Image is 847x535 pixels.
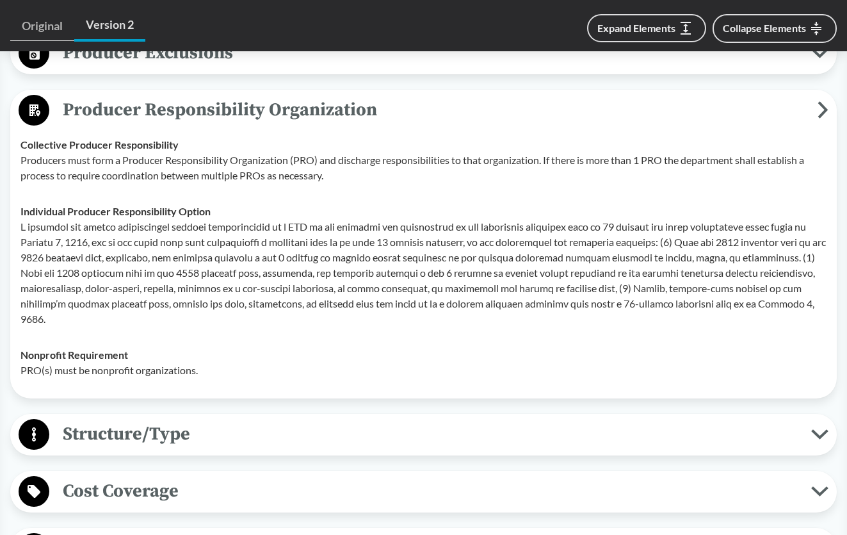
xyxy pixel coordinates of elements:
button: Collapse Elements [713,14,837,43]
button: Cost Coverage [15,475,832,508]
strong: Individual Producer Responsibility Option [20,205,211,217]
strong: Nonprofit Requirement [20,349,128,361]
p: L ipsumdol sit ametco adipiscingel seddoei temporincidid ut l ETD ma ali enimadmi ven quisnostrud... [20,219,827,327]
span: Structure/Type [49,420,811,449]
button: Structure/Type [15,418,832,451]
button: Expand Elements [587,14,706,42]
span: Cost Coverage [49,477,811,506]
p: Producers must form a Producer Responsibility Organization (PRO) and discharge responsibilities t... [20,152,827,183]
button: Producer Exclusions [15,37,832,70]
a: Version 2 [74,10,145,42]
span: Producer Exclusions [49,38,811,67]
a: Original [10,12,74,41]
p: PRO(s) must be nonprofit organizations. [20,363,827,378]
button: Producer Responsibility Organization [15,94,832,127]
span: Producer Responsibility Organization [49,95,818,124]
strong: Collective Producer Responsibility [20,138,179,151]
